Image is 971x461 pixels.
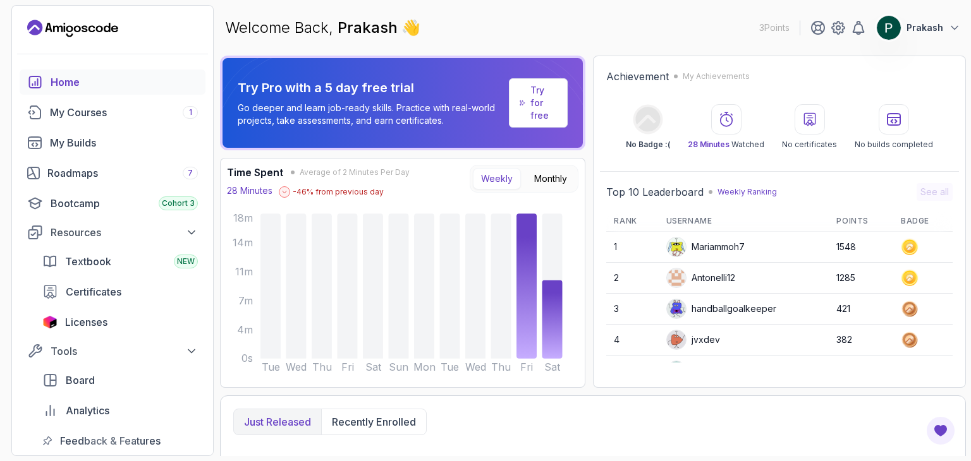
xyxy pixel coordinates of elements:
[688,140,730,149] span: 28 Minutes
[829,263,893,294] td: 1285
[925,416,956,446] button: Open Feedback Button
[293,187,384,197] p: -46 % from previous day
[312,361,332,373] tspan: Thu
[235,266,253,278] tspan: 11m
[829,325,893,356] td: 382
[20,221,205,244] button: Resources
[35,279,205,304] a: certificates
[606,232,658,263] td: 1
[917,183,953,201] button: See all
[51,225,198,240] div: Resources
[51,196,198,211] div: Bootcamp
[286,361,307,373] tspan: Wed
[530,84,557,122] a: Try for free
[829,294,893,325] td: 421
[829,211,893,232] th: Points
[66,284,121,299] span: Certificates
[545,361,561,373] tspan: Sat
[509,78,568,128] a: Try for free
[234,409,321,434] button: Just released
[233,237,253,249] tspan: 14m
[876,15,961,40] button: user profile imagePrakash
[667,361,686,380] img: user profile image
[465,361,486,373] tspan: Wed
[233,212,253,224] tspan: 18m
[666,330,720,350] div: jvxdev
[606,211,658,232] th: Rank
[666,361,724,381] div: Rionass
[321,409,426,434] button: Recently enrolled
[42,316,58,328] img: jetbrains icon
[907,21,943,34] p: Prakash
[667,330,686,349] img: default monster avatar
[50,135,198,150] div: My Builds
[365,361,382,373] tspan: Sat
[683,71,750,81] p: My Achievements
[51,344,198,359] div: Tools
[20,160,205,186] a: roadmaps
[893,211,953,232] th: Badge
[47,165,198,181] div: Roadmaps
[829,232,893,263] td: 1548
[227,184,272,197] p: 28 Minutes
[492,361,511,373] tspan: Thu
[718,187,777,197] p: Weekly Ranking
[526,168,575,189] button: Monthly
[659,211,829,232] th: Username
[189,107,192,117] span: 1
[666,237,745,257] div: Mariammoh7
[227,165,283,180] h3: Time Spent
[188,168,193,178] span: 7
[782,140,837,150] p: No certificates
[20,130,205,155] a: builds
[262,361,280,373] tspan: Tue
[332,414,416,429] p: Recently enrolled
[606,263,658,294] td: 2
[60,433,161,448] span: Feedback & Features
[35,398,205,423] a: analytics
[27,18,118,39] a: Landing page
[35,368,205,393] a: board
[338,18,401,37] span: Prakash
[441,361,459,373] tspan: Tue
[20,191,205,216] a: bootcamp
[667,299,686,318] img: default monster avatar
[606,294,658,325] td: 3
[20,100,205,125] a: courses
[237,324,253,336] tspan: 4m
[162,198,195,208] span: Cohort 3
[66,373,95,388] span: Board
[35,428,205,453] a: feedback
[238,295,253,307] tspan: 7m
[606,184,704,200] h2: Top 10 Leaderboard
[300,167,410,177] span: Average of 2 Minutes Per Day
[666,268,735,288] div: Antonelli12
[51,75,198,90] div: Home
[35,249,205,274] a: textbook
[177,256,195,266] span: NEW
[759,21,790,34] p: 3 Points
[413,361,436,373] tspan: Mon
[606,69,669,84] h2: Achievement
[20,69,205,95] a: home
[877,16,901,40] img: user profile image
[829,356,893,386] td: 265
[65,314,107,330] span: Licenses
[401,18,420,38] span: 👋
[241,353,253,365] tspan: 0s
[473,168,521,189] button: Weekly
[238,79,504,97] p: Try Pro with a 5 day free trial
[238,102,504,127] p: Go deeper and learn job-ready skills. Practice with real-world projects, take assessments, and ea...
[667,268,686,287] img: user profile image
[35,309,205,335] a: licenses
[855,140,933,150] p: No builds completed
[341,361,354,373] tspan: Fri
[389,361,408,373] tspan: Sun
[225,18,420,38] p: Welcome Back,
[606,325,658,356] td: 4
[50,105,198,120] div: My Courses
[666,299,776,319] div: handballgoalkeeper
[688,140,764,150] p: Watched
[606,356,658,386] td: 5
